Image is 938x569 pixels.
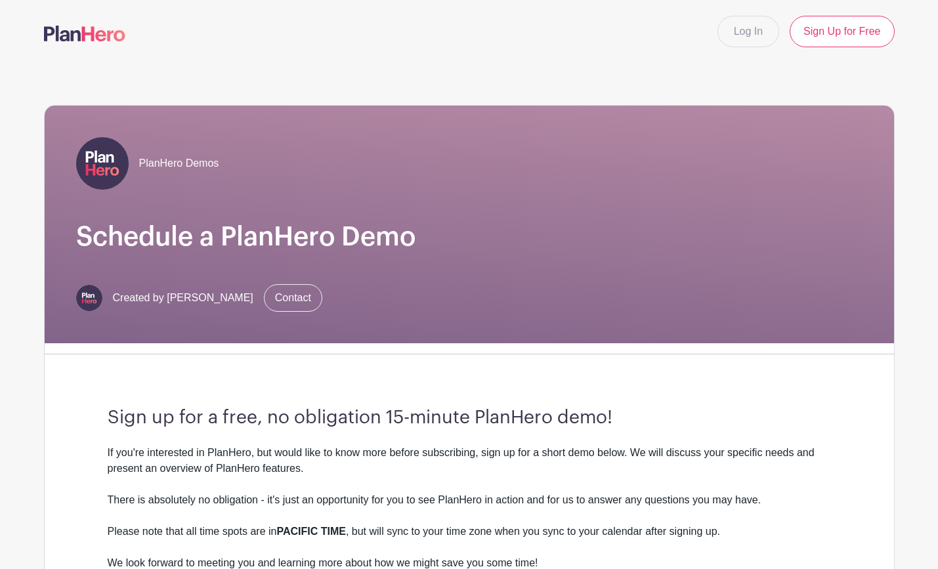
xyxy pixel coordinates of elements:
img: PH-Logo-Circle-Centered-Purple.jpg [76,285,102,311]
img: PH-Logo-Square-Centered-Purple.jpg [76,137,129,190]
img: logo-507f7623f17ff9eddc593b1ce0a138ce2505c220e1c5a4e2b4648c50719b7d32.svg [44,26,125,41]
h1: Schedule a PlanHero Demo [76,221,863,253]
strong: PACIFIC TIME [276,526,345,537]
a: Contact [264,284,322,312]
a: Sign Up for Free [790,16,894,47]
h3: Sign up for a free, no obligation 15-minute PlanHero demo! [108,407,831,429]
span: PlanHero Demos [139,156,219,171]
a: Log In [717,16,779,47]
span: Created by [PERSON_NAME] [113,290,253,306]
